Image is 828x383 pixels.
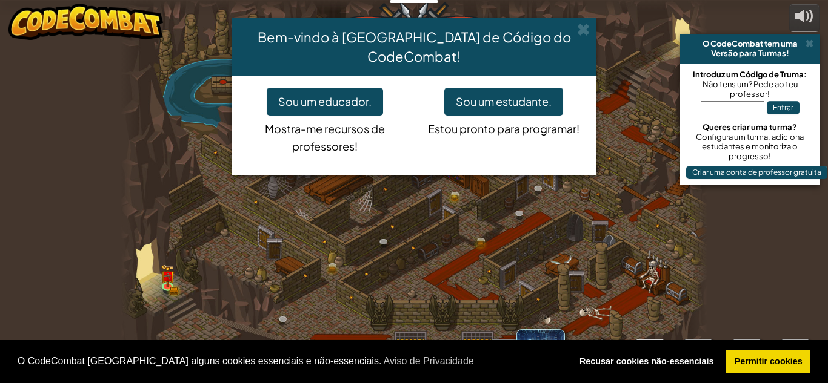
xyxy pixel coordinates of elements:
[423,116,584,137] p: Estou pronto para programar!
[571,350,722,374] a: deny cookies
[267,88,383,116] button: Sou um educador.
[444,88,563,116] button: Sou um estudante.
[244,116,405,155] p: Mostra-me recursos de professores!
[381,352,476,370] a: learn more about cookies
[241,27,587,66] h4: Bem-vindo à [GEOGRAPHIC_DATA] de Código do CodeCombat!
[726,350,810,374] a: allow cookies
[18,352,562,370] span: O CodeCombat [GEOGRAPHIC_DATA] alguns cookies essenciais e não-essenciais.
